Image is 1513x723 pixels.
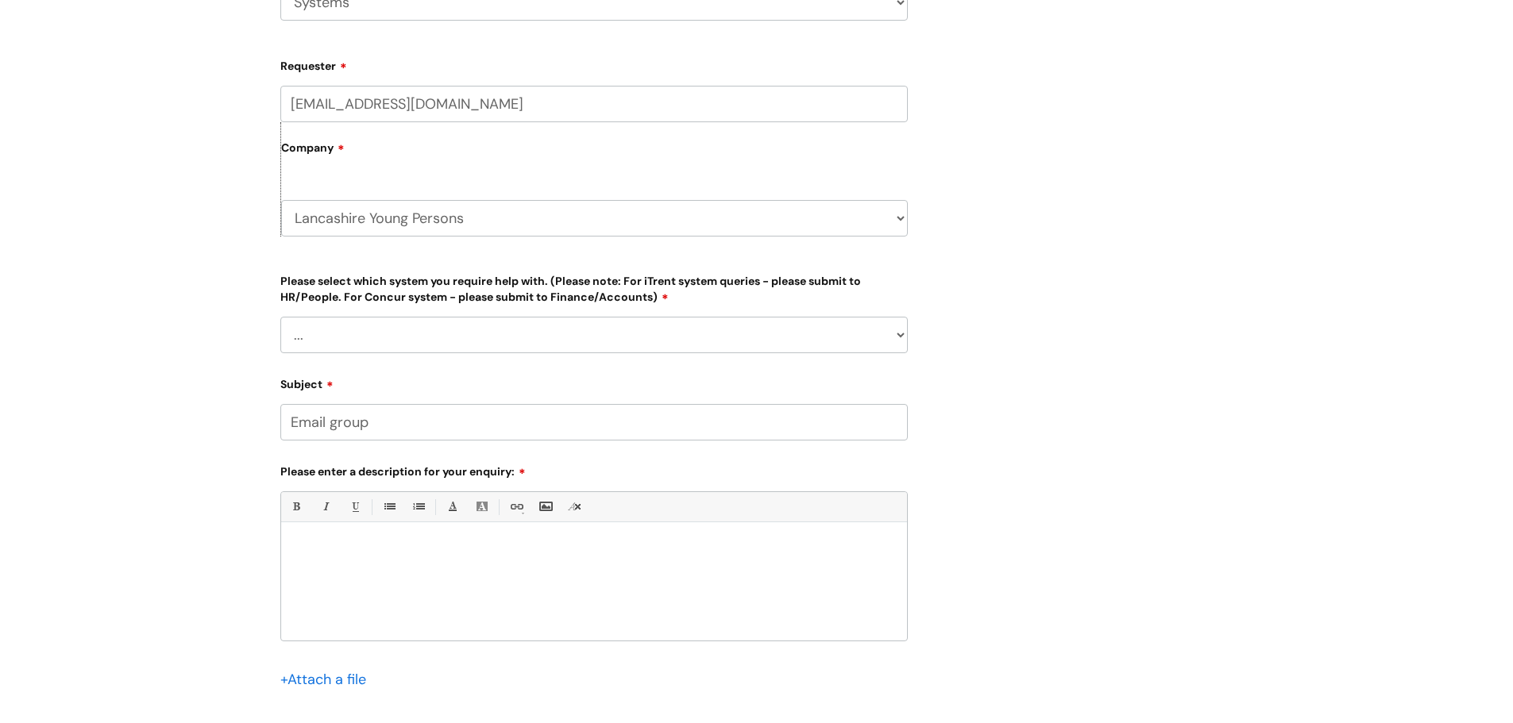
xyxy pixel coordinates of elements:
[345,497,365,517] a: Underline(Ctrl-U)
[506,497,526,517] a: Link
[315,497,335,517] a: Italic (Ctrl-I)
[280,667,376,692] div: Attach a file
[280,54,908,73] label: Requester
[442,497,462,517] a: Font Color
[281,136,908,171] label: Company
[535,497,555,517] a: Insert Image...
[280,372,908,391] label: Subject
[472,497,492,517] a: Back Color
[280,271,908,304] label: Please select which system you require help with. (Please note: For iTrent system queries - pleas...
[280,86,908,122] input: Email
[286,497,306,517] a: Bold (Ctrl-B)
[408,497,428,517] a: 1. Ordered List (Ctrl-Shift-8)
[280,460,908,479] label: Please enter a description for your enquiry:
[379,497,399,517] a: • Unordered List (Ctrl-Shift-7)
[565,497,585,517] a: Remove formatting (Ctrl-\)
[280,670,288,689] span: +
